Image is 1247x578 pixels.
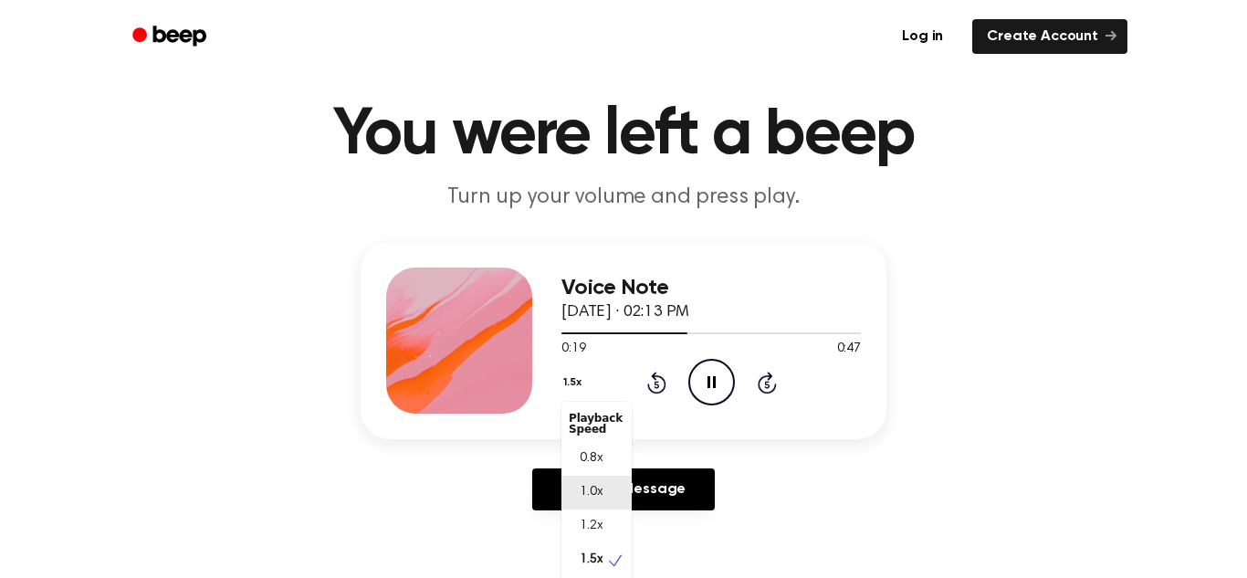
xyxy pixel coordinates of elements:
[561,405,632,442] div: Playback Speed
[580,551,603,570] span: 1.5x
[580,517,603,536] span: 1.2x
[580,449,603,468] span: 0.8x
[561,367,588,398] button: 1.5x
[580,483,603,502] span: 1.0x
